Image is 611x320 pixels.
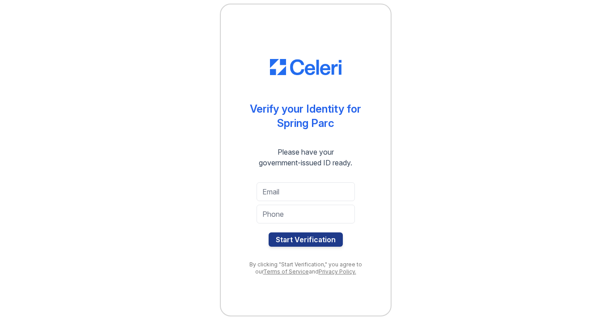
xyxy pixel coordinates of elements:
[239,261,373,275] div: By clicking "Start Verification," you agree to our and
[250,102,361,131] div: Verify your Identity for Spring Parc
[243,147,368,168] div: Please have your government-issued ID ready.
[257,182,355,201] input: Email
[263,268,309,275] a: Terms of Service
[257,205,355,223] input: Phone
[270,59,341,75] img: CE_Logo_Blue-a8612792a0a2168367f1c8372b55b34899dd931a85d93a1a3d3e32e68fde9ad4.png
[319,268,356,275] a: Privacy Policy.
[269,232,343,247] button: Start Verification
